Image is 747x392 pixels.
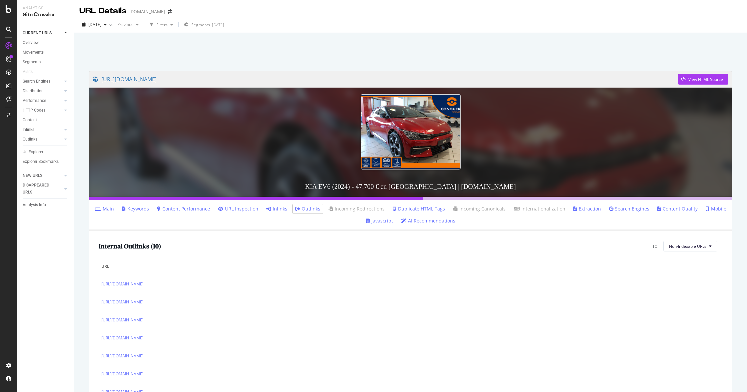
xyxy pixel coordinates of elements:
[109,22,115,27] span: vs
[23,78,62,85] a: Search Engines
[23,182,56,196] div: DISAPPEARED URLS
[688,77,723,82] div: View HTML Source
[361,94,461,170] img: KIA EV6 (2024) - 47.700 € en Huelva | Coches.net
[95,205,114,212] a: Main
[23,88,44,95] div: Distribution
[652,243,658,249] span: To:
[88,22,101,27] span: 2025 Sep. 4th
[23,59,69,66] a: Segments
[23,59,41,66] div: Segments
[23,107,62,114] a: HTTP Codes
[101,353,144,359] a: [URL][DOMAIN_NAME]
[23,78,50,85] div: Search Engines
[23,149,43,156] div: Url Explorer
[23,136,37,143] div: Outlinks
[23,182,62,196] a: DISAPPEARED URLS
[23,201,46,208] div: Analysis Info
[23,88,62,95] a: Distribution
[393,205,445,212] a: Duplicate HTML Tags
[23,117,69,124] a: Content
[115,22,133,27] span: Previous
[147,19,176,30] button: Filters
[328,205,385,212] a: Incoming Redirections
[23,172,42,179] div: NEW URLS
[79,5,127,17] div: URL Details
[23,11,68,19] div: SiteCrawler
[514,205,565,212] a: Internationalization
[101,335,144,341] a: [URL][DOMAIN_NAME]
[706,205,726,212] a: Mobile
[23,49,69,56] a: Movements
[23,68,33,75] div: Visits
[23,201,69,208] a: Analysis Info
[23,136,62,143] a: Outlinks
[295,205,320,212] a: Outlinks
[678,74,728,85] button: View HTML Source
[89,176,732,197] h3: KIA EV6 (2024) - 47.700 € en [GEOGRAPHIC_DATA] | [DOMAIN_NAME]
[23,97,46,104] div: Performance
[663,241,717,251] button: Non-Indexable URLs
[101,263,718,269] span: URL
[218,205,258,212] a: URL Inspection
[156,22,168,28] div: Filters
[93,71,678,88] a: [URL][DOMAIN_NAME]
[101,371,144,377] a: [URL][DOMAIN_NAME]
[23,39,39,46] div: Overview
[101,317,144,323] a: [URL][DOMAIN_NAME]
[115,19,141,30] button: Previous
[23,5,68,11] div: Analytics
[609,205,649,212] a: Search Engines
[101,281,144,287] a: [URL][DOMAIN_NAME]
[168,9,172,14] div: arrow-right-arrow-left
[23,158,59,165] div: Explorer Bookmarks
[23,107,45,114] div: HTTP Codes
[266,205,287,212] a: Inlinks
[122,205,149,212] a: Keywords
[366,217,393,224] a: Javascript
[657,205,698,212] a: Content Quality
[453,205,506,212] a: Incoming Canonicals
[23,97,62,104] a: Performance
[23,39,69,46] a: Overview
[23,172,62,179] a: NEW URLS
[157,205,210,212] a: Content Performance
[212,22,224,28] div: [DATE]
[101,299,144,305] a: [URL][DOMAIN_NAME]
[23,49,44,56] div: Movements
[23,117,37,124] div: Content
[23,126,62,133] a: Inlinks
[191,22,210,28] span: Segments
[181,19,227,30] button: Segments[DATE]
[23,30,52,37] div: CURRENT URLS
[23,30,62,37] a: CURRENT URLS
[23,126,34,133] div: Inlinks
[669,243,706,249] span: Non-Indexable URLs
[129,8,165,15] div: [DOMAIN_NAME]
[23,68,39,75] a: Visits
[79,19,109,30] button: [DATE]
[99,242,161,250] h2: Internal Outlinks ( 10 )
[23,158,69,165] a: Explorer Bookmarks
[23,149,69,156] a: Url Explorer
[401,217,455,224] a: AI Recommendations
[573,205,601,212] a: Extraction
